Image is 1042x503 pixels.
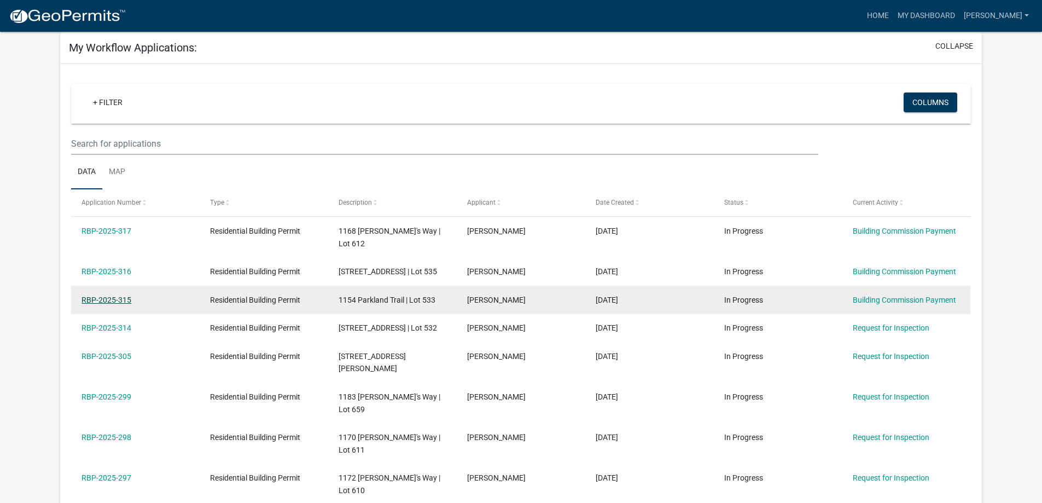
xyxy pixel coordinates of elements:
[210,392,300,401] span: Residential Building Permit
[724,433,763,442] span: In Progress
[853,227,956,235] a: Building Commission Payment
[596,227,618,235] span: 08/19/2025
[84,92,131,112] a: + Filter
[596,267,618,276] span: 08/19/2025
[467,433,526,442] span: Stacy
[82,433,131,442] a: RBP-2025-298
[339,392,440,414] span: 1183 Dustin's Way | Lot 659
[585,189,714,216] datatable-header-cell: Date Created
[935,41,973,52] button: collapse
[82,473,131,482] a: RBP-2025-297
[339,433,440,454] span: 1170 Dustin's Way | Lot 611
[457,189,585,216] datatable-header-cell: Applicant
[724,392,763,401] span: In Progress
[339,227,440,248] span: 1168 Dustin's Way | Lot 612
[71,189,200,216] datatable-header-cell: Application Number
[467,267,526,276] span: Stacy
[339,352,406,373] span: 1166 Dustin's Way | Lot 613
[853,352,929,361] a: Request for Inspection
[724,267,763,276] span: In Progress
[71,155,102,190] a: Data
[82,199,141,206] span: Application Number
[467,296,526,304] span: Stacy
[596,352,618,361] span: 08/11/2025
[467,473,526,482] span: Stacy
[339,296,435,304] span: 1154 Parkland Trail | Lot 533
[863,5,893,26] a: Home
[210,352,300,361] span: Residential Building Permit
[467,323,526,332] span: Stacy
[82,392,131,401] a: RBP-2025-299
[200,189,328,216] datatable-header-cell: Type
[596,433,618,442] span: 08/07/2025
[724,199,743,206] span: Status
[467,227,526,235] span: Stacy
[959,5,1033,26] a: [PERSON_NAME]
[210,473,300,482] span: Residential Building Permit
[467,199,496,206] span: Applicant
[82,323,131,332] a: RBP-2025-314
[842,189,970,216] datatable-header-cell: Current Activity
[210,227,300,235] span: Residential Building Permit
[853,392,929,401] a: Request for Inspection
[82,267,131,276] a: RBP-2025-316
[339,473,440,495] span: 1172 Dustin's Way | Lot 610
[853,433,929,442] a: Request for Inspection
[713,189,842,216] datatable-header-cell: Status
[596,199,634,206] span: Date Created
[596,473,618,482] span: 08/07/2025
[339,323,437,332] span: 1152 Parkland Trl. | Lot 532
[596,323,618,332] span: 08/19/2025
[210,199,224,206] span: Type
[904,92,957,112] button: Columns
[339,267,437,276] span: 1158 Parkland Trl. | Lot 535
[853,267,956,276] a: Building Commission Payment
[853,296,956,304] a: Building Commission Payment
[724,352,763,361] span: In Progress
[596,392,618,401] span: 08/07/2025
[467,392,526,401] span: Stacy
[853,199,898,206] span: Current Activity
[724,227,763,235] span: In Progress
[82,352,131,361] a: RBP-2025-305
[853,323,929,332] a: Request for Inspection
[71,132,818,155] input: Search for applications
[724,473,763,482] span: In Progress
[69,41,197,54] h5: My Workflow Applications:
[210,296,300,304] span: Residential Building Permit
[853,473,929,482] a: Request for Inspection
[596,296,618,304] span: 08/19/2025
[893,5,959,26] a: My Dashboard
[210,267,300,276] span: Residential Building Permit
[724,296,763,304] span: In Progress
[82,296,131,304] a: RBP-2025-315
[102,155,132,190] a: Map
[328,189,457,216] datatable-header-cell: Description
[467,352,526,361] span: Stacy
[210,323,300,332] span: Residential Building Permit
[724,323,763,332] span: In Progress
[82,227,131,235] a: RBP-2025-317
[210,433,300,442] span: Residential Building Permit
[339,199,372,206] span: Description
